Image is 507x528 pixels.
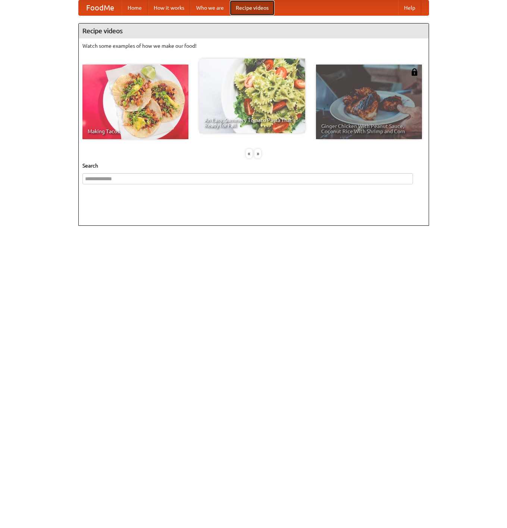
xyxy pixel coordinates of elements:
a: FoodMe [79,0,122,15]
a: Making Tacos [82,65,188,139]
h5: Search [82,162,425,169]
a: An Easy, Summery Tomato Pasta That's Ready for Fall [199,59,305,133]
a: Help [398,0,421,15]
div: « [246,149,253,158]
h4: Recipe videos [79,24,429,38]
a: How it works [148,0,190,15]
span: An Easy, Summery Tomato Pasta That's Ready for Fall [204,118,300,128]
div: » [254,149,261,158]
p: Watch some examples of how we make our food! [82,42,425,50]
span: Making Tacos [88,129,183,134]
a: Who we are [190,0,230,15]
a: Home [122,0,148,15]
a: Recipe videos [230,0,275,15]
img: 483408.png [411,68,418,76]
